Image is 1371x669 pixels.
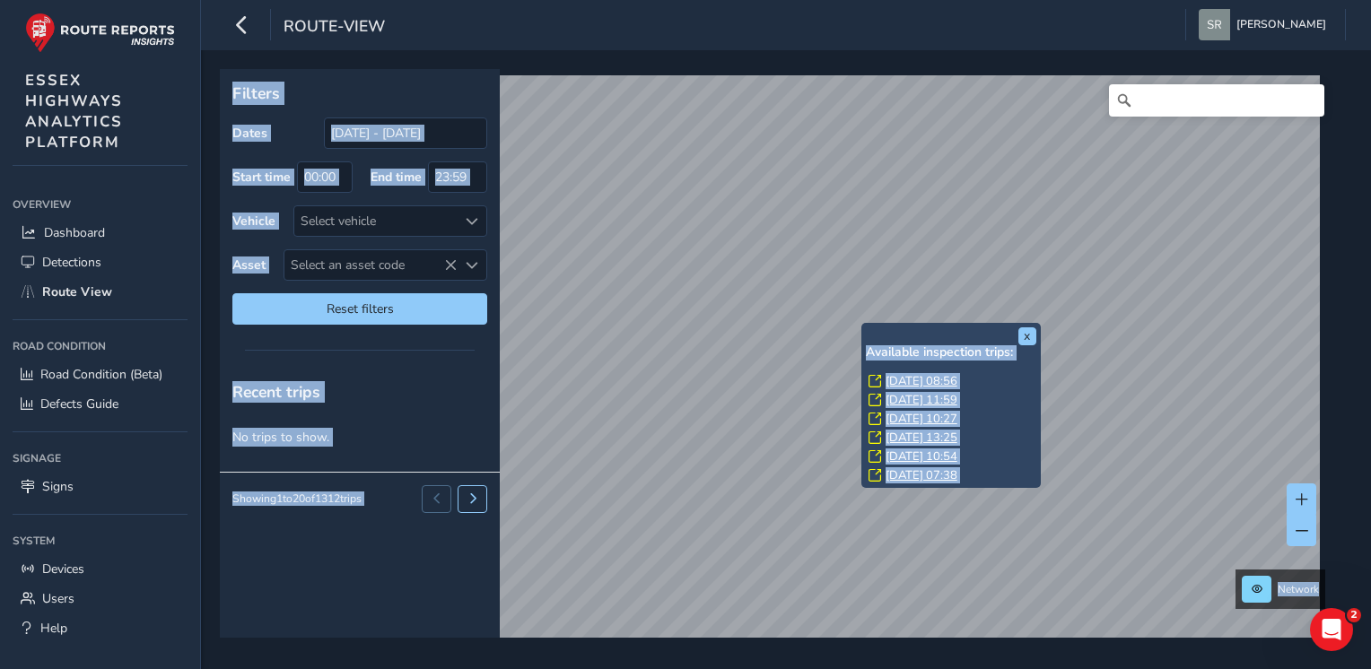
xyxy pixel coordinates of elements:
label: Asset [232,256,266,274]
button: Reset filters [232,293,487,325]
span: Road Condition (Beta) [40,366,162,383]
span: Devices [42,560,84,578]
span: Network [1278,582,1319,596]
a: Dashboard [13,218,188,248]
a: Signs [13,472,188,501]
img: rr logo [25,13,175,53]
label: Vehicle [232,213,275,230]
span: Users [42,590,74,607]
span: 2 [1347,608,1361,622]
span: Recent trips [232,381,320,403]
a: [DATE] 08:56 [886,373,957,389]
div: Showing 1 to 20 of 1312 trips [232,491,362,506]
a: Help [13,613,188,643]
div: System [13,527,188,554]
a: Defects Guide [13,389,188,419]
a: [DATE] 10:27 [886,411,957,427]
span: Route View [42,283,112,300]
span: route-view [284,15,385,40]
button: x [1018,327,1036,345]
p: No trips to show. [220,415,500,459]
a: Road Condition (Beta) [13,360,188,389]
iframe: Intercom live chat [1310,608,1353,651]
label: Dates [232,125,267,142]
div: Select an asset code [457,250,486,280]
label: End time [371,169,422,186]
span: Reset filters [246,300,474,317]
a: Users [13,584,188,613]
a: [DATE] 13:25 [886,430,957,446]
span: Defects Guide [40,395,118,413]
button: [PERSON_NAME] [1199,9,1332,40]
span: ESSEX HIGHWAYS ANALYTICS PLATFORM [25,70,123,152]
a: Route View [13,277,188,307]
div: Road Condition [13,333,188,360]
span: Detections [42,254,101,271]
a: [DATE] 10:54 [886,448,957,465]
span: Help [40,620,67,637]
input: Search [1109,84,1324,117]
div: Select vehicle [294,206,457,236]
span: [PERSON_NAME] [1236,9,1326,40]
p: Filters [232,82,487,105]
div: Overview [13,191,188,218]
a: Devices [13,554,188,584]
span: Select an asset code [284,250,457,280]
a: Detections [13,248,188,277]
a: [DATE] 11:59 [886,392,957,408]
label: Start time [232,169,291,186]
span: Signs [42,478,74,495]
canvas: Map [226,75,1320,658]
div: Signage [13,445,188,472]
img: diamond-layout [1199,9,1230,40]
h6: Available inspection trips: [866,345,1036,361]
span: Dashboard [44,224,105,241]
a: [DATE] 07:38 [886,467,957,483]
